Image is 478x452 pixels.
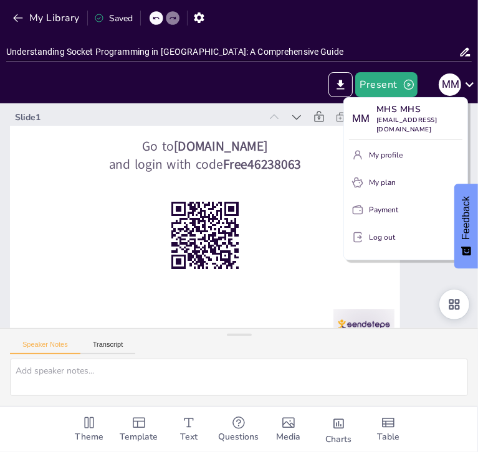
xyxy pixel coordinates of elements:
p: Log out [369,232,395,243]
p: MHS MHS [376,103,462,116]
button: My profile [349,145,462,165]
div: M M [349,108,371,130]
p: My profile [369,149,403,161]
p: [EMAIL_ADDRESS][DOMAIN_NAME] [376,116,462,134]
button: Log out [349,227,462,247]
button: Payment [349,200,462,220]
button: Feedback - Show survey [454,184,478,268]
p: Payment [369,204,398,215]
p: My plan [369,177,396,188]
span: Feedback [461,196,472,240]
button: My plan [349,172,462,192]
